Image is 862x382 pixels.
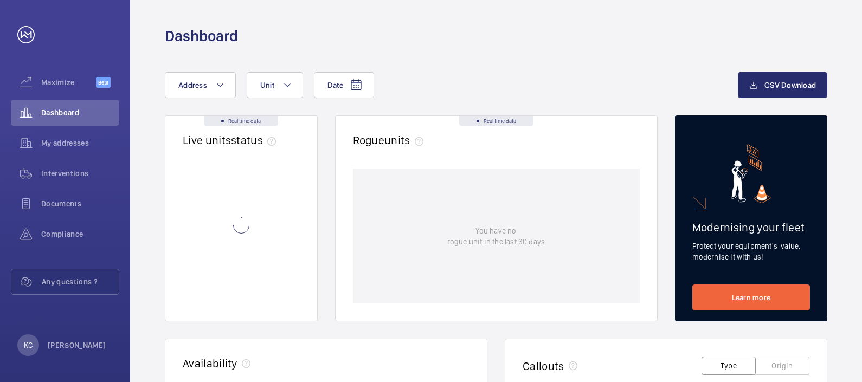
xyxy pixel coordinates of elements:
p: You have no rogue unit in the last 30 days [447,225,545,247]
h2: Rogue [353,133,428,147]
p: KC [24,340,33,351]
button: CSV Download [738,72,827,98]
img: marketing-card.svg [731,144,771,203]
span: Interventions [41,168,119,179]
span: Maximize [41,77,96,88]
h2: Callouts [523,359,564,373]
h1: Dashboard [165,26,238,46]
span: Beta [96,77,111,88]
button: Address [165,72,236,98]
h2: Availability [183,357,237,370]
button: Unit [247,72,303,98]
a: Learn more [692,284,810,310]
p: Protect your equipment's value, modernise it with us! [692,241,810,262]
p: [PERSON_NAME] [48,340,106,351]
span: status [231,133,280,147]
span: Documents [41,198,119,209]
div: Real time data [459,116,533,126]
h2: Modernising your fleet [692,221,810,234]
button: Date [314,72,374,98]
h2: Live units [183,133,280,147]
span: Date [327,81,343,89]
span: Address [178,81,207,89]
span: Compliance [41,229,119,239]
span: Dashboard [41,107,119,118]
button: Origin [755,357,809,375]
span: units [384,133,428,147]
span: CSV Download [764,81,816,89]
div: Real time data [204,116,278,126]
span: Any questions ? [42,276,119,287]
span: My addresses [41,138,119,148]
span: Unit [260,81,274,89]
button: Type [702,357,756,375]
